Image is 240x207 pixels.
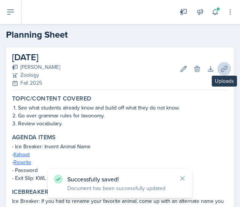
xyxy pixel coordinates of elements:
[6,28,234,41] h2: Planning Sheet
[12,134,56,141] label: Agenda items
[12,50,60,64] h2: [DATE]
[12,63,60,71] div: [PERSON_NAME]
[12,95,91,102] label: Topic/Content Covered
[14,151,30,158] a: Kahoot
[12,158,228,166] p: -
[12,79,60,87] div: Fall 2025
[12,174,228,182] p: - Exit Slip: KWL Chart
[67,175,173,183] p: Successfully saved!
[18,120,228,128] p: Review vocabulary.
[18,112,228,120] p: Go over grammar rules for taxonomy.
[12,143,228,151] p: - Ice Breaker: Invent Animal Name
[12,188,49,196] label: Icebreaker
[14,158,31,166] a: Rewrite
[12,151,228,158] p: -
[18,104,228,112] p: See what students already know and build off what they do not know.
[12,166,228,174] p: - Password
[217,62,231,76] button: Uploads
[67,184,173,192] p: Document has been successfully updated
[12,71,60,79] div: Zoology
